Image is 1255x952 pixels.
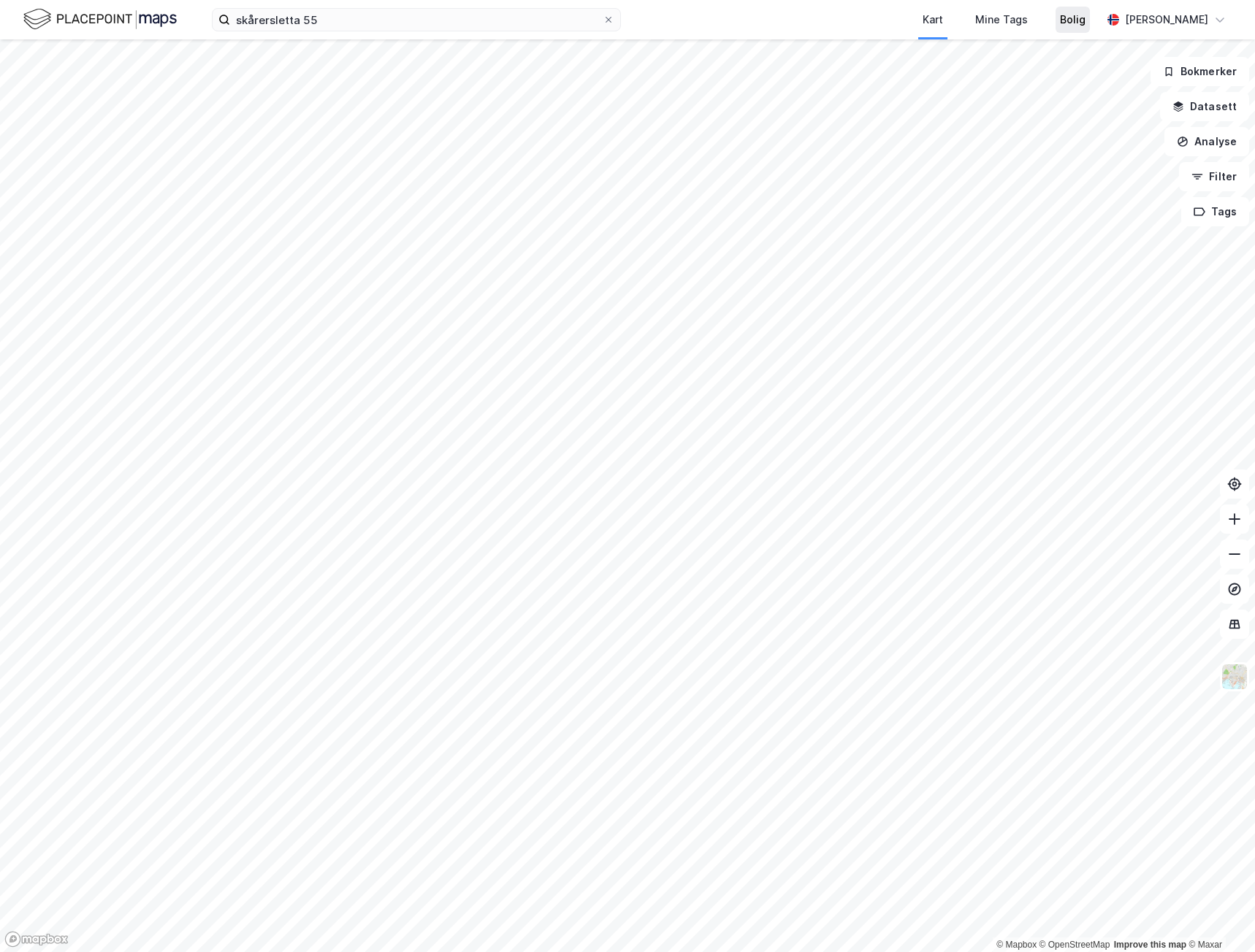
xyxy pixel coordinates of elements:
button: Analyse [1164,127,1249,156]
a: OpenStreetMap [1040,940,1110,950]
button: Filter [1179,162,1249,191]
a: Mapbox [996,940,1037,950]
button: Tags [1181,197,1249,226]
iframe: Chat Widget [1182,882,1255,952]
div: Mine Tags [975,11,1028,28]
img: logo.f888ab2527a4732fd821a326f86c7f29.svg [23,7,177,32]
a: Improve this map [1114,940,1186,950]
div: Kart [923,11,943,28]
a: Mapbox homepage [4,931,69,948]
button: Bokmerker [1151,57,1249,86]
img: Z [1221,663,1248,691]
div: Bolig [1060,11,1086,28]
button: Datasett [1160,92,1249,121]
input: Søk på adresse, matrikkel, gårdeiere, leietakere eller personer [230,9,603,31]
div: [PERSON_NAME] [1125,11,1208,28]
